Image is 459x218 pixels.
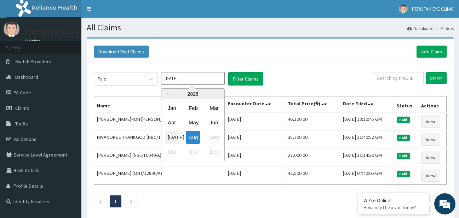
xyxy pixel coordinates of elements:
div: Choose July 2025 [165,131,179,144]
a: Previous page [98,198,102,205]
a: View [421,116,440,128]
th: Name [94,96,225,113]
a: Next page [130,198,133,205]
span: Paid [397,117,410,123]
input: Search by HMO ID [372,72,424,84]
li: Claims [434,25,454,31]
td: [DATE] 07:40:05 GMT [340,167,394,185]
span: Paid [397,153,410,159]
input: Select Month and Year [161,72,225,85]
div: Choose August 2025 [186,131,200,144]
span: PEROFAK EYE CLINIC [412,6,454,12]
th: Status [394,96,418,113]
td: [PERSON_NAME]-ION [PERSON_NAME] (POH/10094/A) [94,112,225,131]
a: View [421,152,440,164]
h1: All Claims [87,23,454,32]
img: User Image [399,5,408,13]
img: User Image [4,21,19,37]
input: Search [426,72,447,84]
div: Choose April 2025 [165,116,179,129]
td: 46,100.00 [285,112,340,131]
div: 2025 [161,89,224,99]
td: 35,700.00 [285,131,340,149]
span: Dashboard [15,74,38,80]
td: [DATE] [225,167,285,185]
td: [DATE] 11:40:52 GMT [340,131,394,149]
th: Date Filed [340,96,394,113]
span: Paid [397,171,410,177]
div: We're Online! [363,197,424,204]
td: [PERSON_NAME] (NSL/10049/A) [94,149,225,167]
td: 27,000.00 [285,149,340,167]
div: Paid [98,75,107,82]
button: Previous Year [165,92,168,96]
a: View [421,170,440,182]
span: Claims [15,105,29,111]
span: Switch Providers [15,58,51,65]
p: PEROFAK EYE CLINIC [25,29,80,35]
a: View [421,134,440,146]
td: [DATE] 13:10:45 GMT [340,112,394,131]
a: Online [25,39,42,43]
td: [PERSON_NAME] (OHT/12836/A) [94,167,225,185]
div: Choose January 2025 [165,101,179,114]
th: Actions [418,96,446,113]
button: Download Paid Claims [94,46,149,58]
span: Paid [397,135,410,141]
a: Page 1 is your current page [114,198,117,205]
p: How may I help you today? [363,205,424,211]
th: Total Price(₦) [285,96,340,113]
a: Add Claim [417,46,447,58]
div: Choose February 2025 [186,101,200,114]
td: 42,500.00 [285,167,340,185]
div: Choose March 2025 [207,101,221,114]
span: Tariffs [15,120,28,127]
div: Choose June 2025 [207,116,221,129]
td: NWANORUE THANKGOD (NBC/11205/A) [94,131,225,149]
div: Choose May 2025 [186,116,200,129]
button: Filter Claims [228,72,263,86]
td: [DATE] 11:14:39 GMT [340,149,394,167]
div: month 2025-08 [161,101,224,159]
a: Dashboard [407,25,434,31]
